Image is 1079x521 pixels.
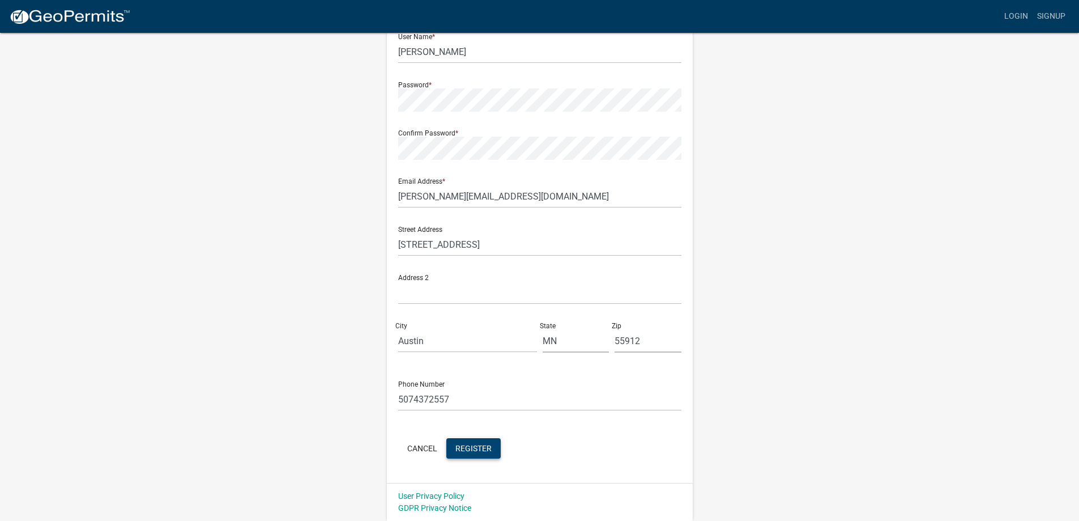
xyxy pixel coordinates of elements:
span: Register [455,443,492,452]
a: GDPR Privacy Notice [398,503,471,512]
a: Signup [1033,6,1070,27]
button: Register [446,438,501,459]
a: User Privacy Policy [398,492,464,501]
a: Login [1000,6,1033,27]
button: Cancel [398,438,446,459]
